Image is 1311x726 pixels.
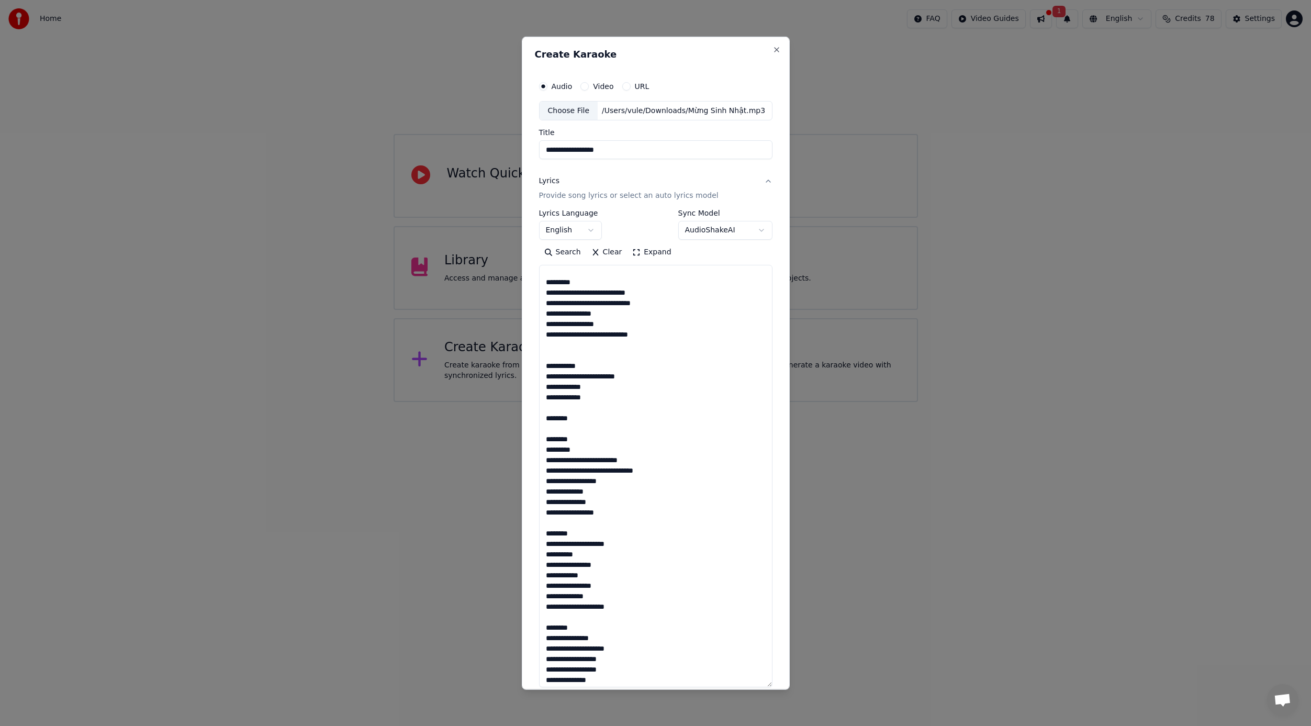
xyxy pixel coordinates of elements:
[535,49,777,59] h2: Create Karaoke
[627,244,676,261] button: Expand
[586,244,628,261] button: Clear
[539,176,559,186] div: Lyrics
[539,244,586,261] button: Search
[539,129,772,136] label: Title
[539,167,772,209] button: LyricsProvide song lyrics or select an auto lyrics model
[678,209,772,217] label: Sync Model
[635,82,649,90] label: URL
[539,191,719,201] p: Provide song lyrics or select an auto lyrics model
[539,209,772,696] div: LyricsProvide song lyrics or select an auto lyrics model
[539,209,602,217] label: Lyrics Language
[593,82,613,90] label: Video
[598,105,769,116] div: /Users/vule/Downloads/Mừng Sinh Nhật.mp3
[552,82,573,90] label: Audio
[540,101,598,120] div: Choose File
